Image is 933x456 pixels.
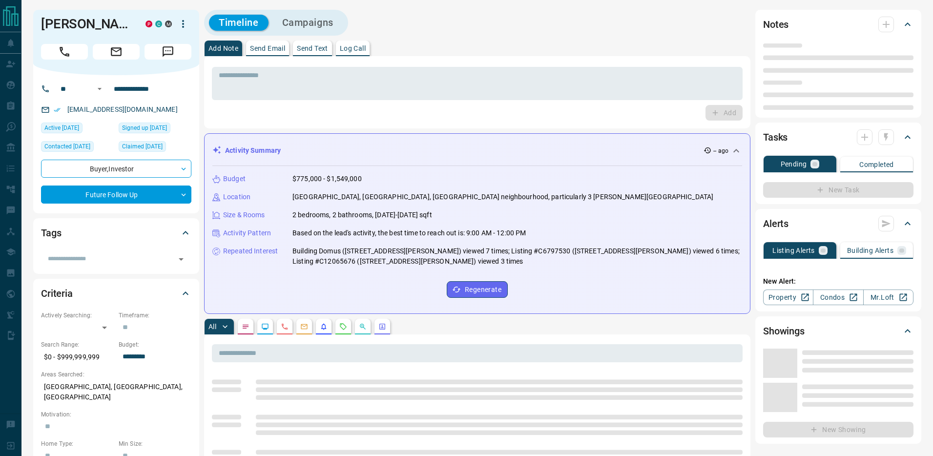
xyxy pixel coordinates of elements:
svg: Requests [339,323,347,331]
p: Listing Alerts [772,247,815,254]
p: Areas Searched: [41,370,191,379]
div: Thu May 09 2024 [41,141,114,155]
div: Alerts [763,212,913,235]
div: mrloft.ca [165,21,172,27]
h1: [PERSON_NAME] [41,16,131,32]
button: Open [174,252,188,266]
a: Condos [813,290,863,305]
p: Activity Pattern [223,228,271,238]
p: Building Domus ([STREET_ADDRESS][PERSON_NAME]) viewed 7 times; Listing #C6797530 ([STREET_ADDRESS... [292,246,742,267]
p: 2 bedrooms, 2 bathrooms, [DATE]-[DATE] sqft [292,210,432,220]
span: Signed up [DATE] [122,123,167,133]
p: Location [223,192,250,202]
p: Completed [859,161,894,168]
svg: Email Verified [54,106,61,113]
a: Mr.Loft [863,290,913,305]
p: Budget: [119,340,191,349]
span: Active [DATE] [44,123,79,133]
div: Tue May 07 2024 [119,141,191,155]
p: Send Text [297,45,328,52]
span: Claimed [DATE] [122,142,163,151]
p: Budget [223,174,246,184]
svg: Calls [281,323,289,331]
p: Pending [781,161,807,167]
div: Tasks [763,125,913,149]
div: Activity Summary-- ago [212,142,742,160]
p: Size & Rooms [223,210,265,220]
p: Building Alerts [847,247,893,254]
p: Send Email [250,45,285,52]
div: Notes [763,13,913,36]
p: New Alert: [763,276,913,287]
h2: Alerts [763,216,788,231]
h2: Tasks [763,129,788,145]
div: Wed Jan 03 2018 [119,123,191,136]
p: Based on the lead's activity, the best time to reach out is: 9:00 AM - 12:00 PM [292,228,526,238]
div: Showings [763,319,913,343]
p: Motivation: [41,410,191,419]
div: Fri Oct 10 2025 [41,123,114,136]
p: $775,000 - $1,549,000 [292,174,362,184]
button: Regenerate [447,281,508,298]
a: Property [763,290,813,305]
span: Email [93,44,140,60]
p: Actively Searching: [41,311,114,320]
p: Add Note [208,45,238,52]
p: Min Size: [119,439,191,448]
p: Log Call [340,45,366,52]
div: property.ca [145,21,152,27]
span: Message [145,44,191,60]
button: Campaigns [272,15,343,31]
p: [GEOGRAPHIC_DATA], [GEOGRAPHIC_DATA], [GEOGRAPHIC_DATA] [41,379,191,405]
a: [EMAIL_ADDRESS][DOMAIN_NAME] [67,105,178,113]
div: Criteria [41,282,191,305]
p: Home Type: [41,439,114,448]
p: -- ago [713,146,728,155]
p: Repeated Interest [223,246,278,256]
h2: Showings [763,323,805,339]
p: Search Range: [41,340,114,349]
button: Open [94,83,105,95]
div: Tags [41,221,191,245]
button: Timeline [209,15,269,31]
svg: Listing Alerts [320,323,328,331]
p: Timeframe: [119,311,191,320]
div: Future Follow Up [41,186,191,204]
svg: Opportunities [359,323,367,331]
svg: Notes [242,323,249,331]
svg: Agent Actions [378,323,386,331]
svg: Lead Browsing Activity [261,323,269,331]
span: Contacted [DATE] [44,142,90,151]
h2: Notes [763,17,788,32]
p: [GEOGRAPHIC_DATA], [GEOGRAPHIC_DATA], [GEOGRAPHIC_DATA] neighbourhood, particularly 3 [PERSON_NAM... [292,192,713,202]
h2: Criteria [41,286,73,301]
svg: Emails [300,323,308,331]
div: condos.ca [155,21,162,27]
div: Buyer , Investor [41,160,191,178]
p: All [208,323,216,330]
p: Activity Summary [225,145,281,156]
span: Call [41,44,88,60]
h2: Tags [41,225,61,241]
p: $0 - $999,999,999 [41,349,114,365]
